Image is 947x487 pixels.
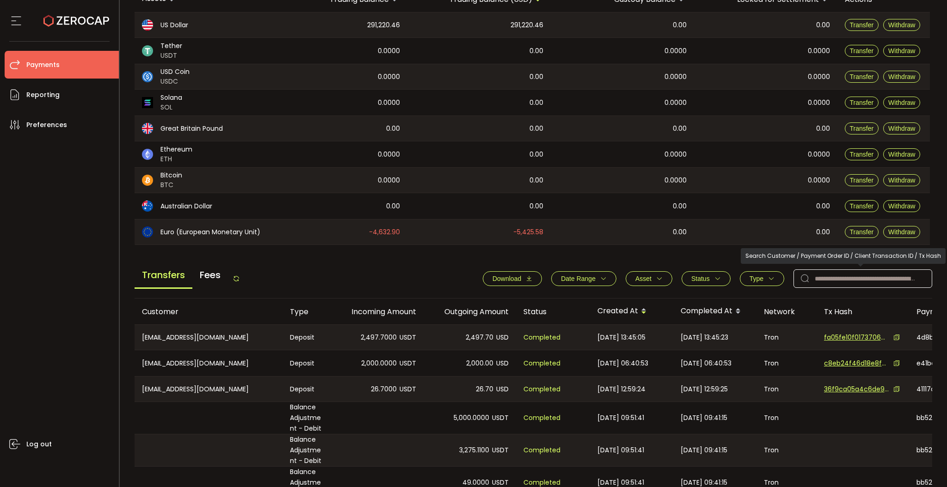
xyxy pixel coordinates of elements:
span: Completed [523,445,560,456]
span: 2,497.70 [466,332,493,343]
span: -4,632.90 [369,227,400,237]
button: Asset [626,271,672,286]
span: USDC [160,77,190,86]
span: Preferences [26,118,67,132]
span: Euro (European Monetary Unit) [160,227,260,237]
span: [DATE] 12:59:25 [681,384,728,395]
span: Bitcoin [160,170,182,180]
span: 0.00 [673,20,687,30]
span: [DATE] 09:41:15 [681,413,727,423]
span: Withdraw [888,151,915,158]
span: 26.7000 [371,384,397,395]
span: 0.00 [816,201,830,212]
div: Chat Widget [901,443,947,487]
span: USDT [492,445,509,456]
span: 0.0000 [664,175,687,186]
img: usd_portfolio.svg [142,19,153,30]
span: Transfer [850,202,874,210]
div: Network [756,306,817,317]
span: 0.00 [673,201,687,212]
span: 0.0000 [808,97,830,108]
span: 2,497.7000 [361,332,397,343]
span: 0.0000 [378,97,400,108]
span: 0.0000 [808,175,830,186]
img: aud_portfolio.svg [142,201,153,212]
button: Withdraw [883,122,920,134]
span: 0.0000 [808,46,830,56]
span: Australian Dollar [160,201,212,211]
span: Transfer [850,151,874,158]
span: Withdraw [888,125,915,132]
span: 0.00 [529,123,543,134]
span: 0.0000 [378,46,400,56]
span: 0.0000 [664,46,687,56]
span: Great Britain Pound [160,124,223,134]
span: 291,220.46 [367,20,400,30]
span: BTC [160,180,182,190]
img: usdt_portfolio.svg [142,45,153,56]
img: usdc_portfolio.svg [142,71,153,82]
span: Transfer [850,99,874,106]
span: Type [750,275,763,282]
span: SOL [160,103,182,112]
span: 0.00 [673,123,687,134]
div: Tron [756,325,817,350]
span: Transfer [850,228,874,236]
span: Payments [26,58,60,72]
span: 5,000.0000 [454,413,489,423]
span: 0.00 [529,97,543,108]
span: Ethereum [160,145,192,154]
button: Withdraw [883,97,920,109]
span: [DATE] 06:40:53 [681,358,732,369]
span: 36f9ca05a4c6de94d374017e9e246f6cda2b14cf76e02c7a9318e9cf39c8ef69 [824,384,889,394]
span: Tether [160,41,182,51]
div: [EMAIL_ADDRESS][DOMAIN_NAME] [135,377,283,402]
div: Balance Adjustment - Debit [283,402,331,434]
span: -5,425.58 [513,227,543,237]
div: Deposit [283,325,331,350]
button: Withdraw [883,45,920,57]
div: Tron [756,434,817,466]
div: [EMAIL_ADDRESS][DOMAIN_NAME] [135,325,283,350]
button: Withdraw [883,200,920,212]
span: USDT [400,384,416,395]
div: Status [516,306,590,317]
span: Transfers [135,262,192,289]
span: USDT [400,332,416,343]
span: [DATE] 06:40:53 [597,358,648,369]
span: 0.00 [386,123,400,134]
span: USD [496,332,509,343]
button: Transfer [845,200,879,212]
div: Tron [756,402,817,434]
div: Deposit [283,350,331,376]
button: Withdraw [883,174,920,186]
img: sol_portfolio.png [142,97,153,108]
span: Reporting [26,88,60,102]
span: 0.00 [529,175,543,186]
button: Withdraw [883,19,920,31]
span: Transfer [850,125,874,132]
div: Created At [590,304,673,319]
span: 0.0000 [664,72,687,82]
span: fa05fe10f0173706048cfb3f1a4313a30468ff885c6373df269f8ef43d90c0af [824,333,889,342]
span: Withdraw [888,202,915,210]
span: USDT [400,358,416,369]
button: Transfer [845,174,879,186]
span: Withdraw [888,228,915,236]
div: Type [283,306,331,317]
span: Withdraw [888,177,915,184]
img: btc_portfolio.svg [142,175,153,186]
span: 0.00 [816,20,830,30]
span: 0.00 [816,123,830,134]
button: Download [483,271,542,286]
span: 0.0000 [664,149,687,160]
span: [DATE] 09:51:41 [597,445,644,456]
span: Withdraw [888,99,915,106]
div: Deposit [283,377,331,402]
div: Incoming Amount [331,306,424,317]
span: 0.0000 [378,149,400,160]
button: Date Range [551,271,616,286]
span: Completed [523,413,560,423]
span: Withdraw [888,47,915,55]
button: Status [682,271,731,286]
